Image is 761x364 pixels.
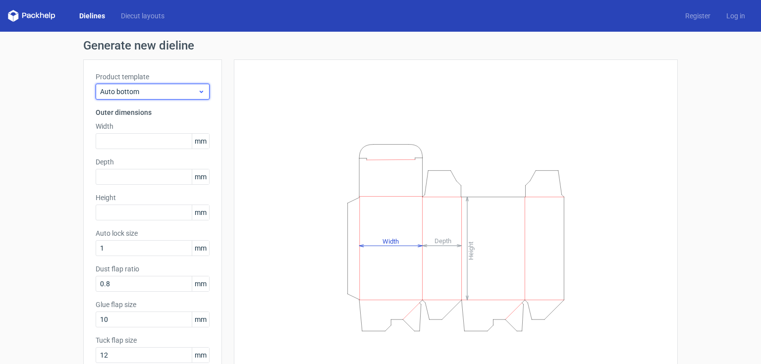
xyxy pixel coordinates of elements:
[96,335,210,345] label: Tuck flap size
[192,276,209,291] span: mm
[83,40,678,52] h1: Generate new dieline
[192,241,209,256] span: mm
[113,11,172,21] a: Diecut layouts
[192,205,209,220] span: mm
[382,237,399,245] tspan: Width
[96,157,210,167] label: Depth
[96,107,210,117] h3: Outer dimensions
[192,169,209,184] span: mm
[100,87,198,97] span: Auto bottom
[96,193,210,203] label: Height
[467,241,475,260] tspan: Height
[96,264,210,274] label: Dust flap ratio
[96,121,210,131] label: Width
[96,300,210,310] label: Glue flap size
[192,348,209,363] span: mm
[71,11,113,21] a: Dielines
[435,237,451,245] tspan: Depth
[96,72,210,82] label: Product template
[192,312,209,327] span: mm
[677,11,718,21] a: Register
[96,228,210,238] label: Auto lock size
[718,11,753,21] a: Log in
[192,134,209,149] span: mm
